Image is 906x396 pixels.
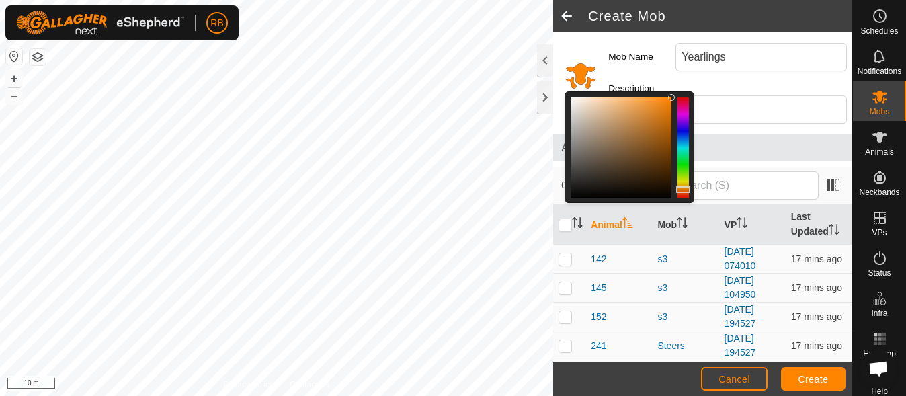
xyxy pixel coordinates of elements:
[871,387,888,395] span: Help
[863,350,896,358] span: Heatmap
[725,333,756,358] a: [DATE] 194527
[290,379,329,391] a: Contact Us
[591,252,606,266] span: 142
[718,374,750,385] span: Cancel
[725,362,756,387] a: [DATE] 104950
[677,219,688,230] p-sorticon: Activate to sort
[585,204,652,245] th: Animal
[6,48,22,65] button: Reset Map
[737,219,747,230] p-sorticon: Activate to sort
[608,82,675,95] label: Description
[791,282,842,293] span: 6 Sept 2025, 1:33 pm
[701,367,768,391] button: Cancel
[870,108,889,116] span: Mobs
[30,49,46,65] button: Map Layers
[725,246,756,271] a: [DATE] 074010
[657,281,713,295] div: s3
[657,310,713,324] div: s3
[591,310,606,324] span: 152
[6,88,22,104] button: –
[656,171,819,200] input: Search (S)
[791,311,842,322] span: 6 Sept 2025, 1:33 pm
[859,188,899,196] span: Neckbands
[871,309,887,317] span: Infra
[6,71,22,87] button: +
[781,367,846,391] button: Create
[865,148,894,156] span: Animals
[588,8,852,24] h2: Create Mob
[591,281,606,295] span: 145
[725,304,756,329] a: [DATE] 194527
[829,226,839,237] p-sorticon: Activate to sort
[868,269,891,277] span: Status
[561,140,844,156] span: Animals
[657,252,713,266] div: s3
[791,253,842,264] span: 6 Sept 2025, 1:33 pm
[16,11,184,35] img: Gallagher Logo
[608,43,675,71] label: Mob Name
[791,340,842,351] span: 6 Sept 2025, 1:33 pm
[858,67,901,75] span: Notifications
[798,374,829,385] span: Create
[657,339,713,353] div: Steers
[860,27,898,35] span: Schedules
[210,16,223,30] span: RB
[652,204,718,245] th: Mob
[725,275,756,300] a: [DATE] 104950
[591,339,606,353] span: 241
[224,379,274,391] a: Privacy Policy
[561,178,655,192] span: 0 selected of 66
[860,350,897,387] a: Open chat
[719,204,786,245] th: VP
[872,229,887,237] span: VPs
[622,219,633,230] p-sorticon: Activate to sort
[786,204,852,245] th: Last Updated
[572,219,583,230] p-sorticon: Activate to sort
